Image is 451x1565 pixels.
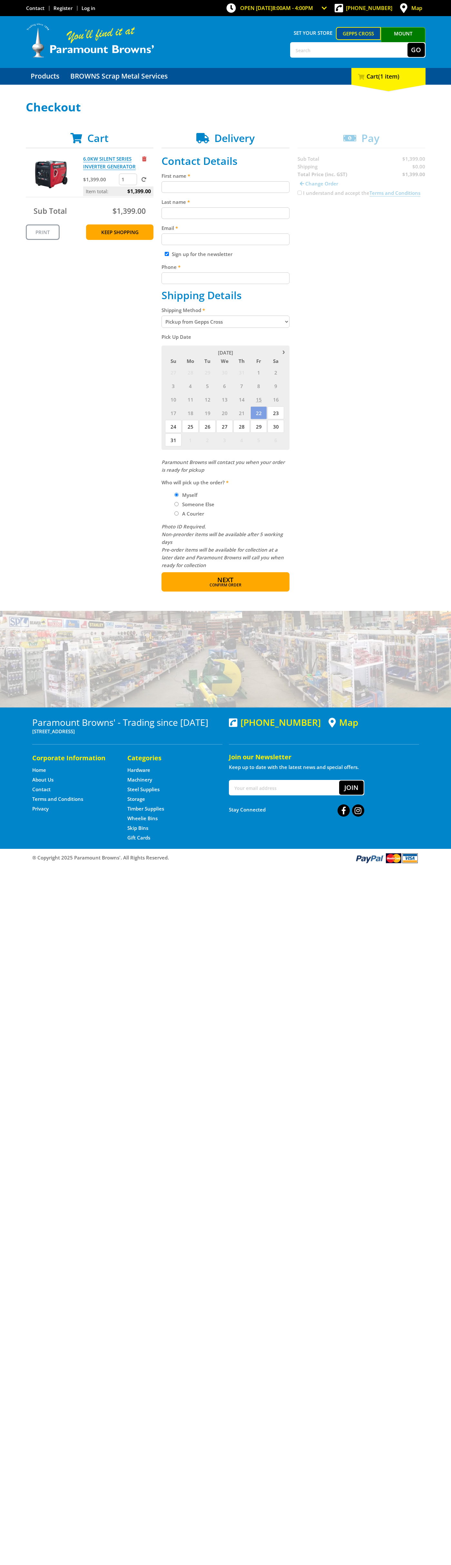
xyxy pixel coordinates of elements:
[127,815,158,822] a: Go to the Wheelie Bins page
[217,575,233,584] span: Next
[407,43,425,57] button: Go
[162,306,289,314] label: Shipping Method
[162,198,289,206] label: Last name
[250,420,267,433] span: 29
[339,781,364,795] button: Join
[162,572,289,592] button: Next Confirm order
[250,406,267,419] span: 22
[268,433,284,446] span: 6
[216,357,233,365] span: We
[165,420,181,433] span: 24
[127,825,148,831] a: Go to the Skip Bins page
[165,357,181,365] span: Su
[174,511,179,516] input: Please select who will pick up the order.
[162,207,289,219] input: Please enter your last name.
[26,5,44,11] a: Go to the Contact page
[250,357,267,365] span: Fr
[182,366,199,379] span: 28
[127,796,145,802] a: Go to the Storage page
[165,379,181,392] span: 3
[199,406,216,419] span: 19
[32,727,222,735] p: [STREET_ADDRESS]
[182,406,199,419] span: 18
[355,852,419,864] img: PayPal, Mastercard, Visa accepted
[268,393,284,406] span: 16
[180,508,206,519] label: A Courier
[268,357,284,365] span: Sa
[174,493,179,497] input: Please select who will pick up the order.
[32,805,49,812] a: Go to the Privacy page
[180,489,200,500] label: Myself
[165,393,181,406] span: 10
[127,786,160,793] a: Go to the Steel Supplies page
[54,5,73,11] a: Go to the registration page
[32,717,222,727] h3: Paramount Browns' - Trading since [DATE]
[162,172,289,180] label: First name
[162,479,289,486] label: Who will pick up the order?
[180,499,217,510] label: Someone Else
[26,101,426,114] h1: Checkout
[240,5,313,12] span: OPEN [DATE]
[290,27,336,39] span: Set your store
[199,420,216,433] span: 26
[199,357,216,365] span: Tu
[216,393,233,406] span: 13
[233,420,250,433] span: 28
[162,459,285,473] em: Paramount Browns will contact you when your order is ready for pickup
[83,156,136,170] a: 6.0KW SILENT SERIES INVERTER GENERATOR
[162,224,289,232] label: Email
[250,433,267,446] span: 5
[32,754,114,763] h5: Corporate Information
[83,175,118,183] p: $1,399.00
[199,433,216,446] span: 2
[127,186,151,196] span: $1,399.00
[218,349,233,356] span: [DATE]
[32,776,54,783] a: Go to the About Us page
[229,717,321,727] div: [PHONE_NUMBER]
[199,366,216,379] span: 29
[165,433,181,446] span: 31
[162,233,289,245] input: Please enter your email address.
[268,406,284,419] span: 23
[86,224,153,240] a: Keep Shopping
[216,433,233,446] span: 3
[182,420,199,433] span: 25
[233,379,250,392] span: 7
[174,502,179,506] input: Please select who will pick up the order.
[34,206,67,216] span: Sub Total
[378,72,399,80] span: (1 item)
[26,224,60,240] a: Print
[216,420,233,433] span: 27
[175,583,276,587] span: Confirm order
[268,379,284,392] span: 9
[233,406,250,419] span: 21
[65,68,172,85] a: Go to the BROWNS Scrap Metal Services page
[162,523,284,568] em: Photo ID Required. Non-preorder items will be available after 5 working days Pre-order items will...
[113,206,146,216] span: $1,399.00
[127,834,150,841] a: Go to the Gift Cards page
[165,366,181,379] span: 27
[336,27,381,40] a: Gepps Cross
[26,852,426,864] div: ® Copyright 2025 Paramount Browns'. All Rights Reserved.
[199,393,216,406] span: 12
[233,393,250,406] span: 14
[162,263,289,271] label: Phone
[230,781,339,795] input: Your email address
[32,786,51,793] a: Go to the Contact page
[216,366,233,379] span: 30
[162,289,289,301] h2: Shipping Details
[214,131,255,145] span: Delivery
[82,5,95,11] a: Log in
[272,5,313,12] span: 8:00am - 4:00pm
[162,181,289,193] input: Please enter your first name.
[127,805,164,812] a: Go to the Timber Supplies page
[127,754,210,763] h5: Categories
[127,776,152,783] a: Go to the Machinery page
[216,406,233,419] span: 20
[351,68,426,85] div: Cart
[381,27,426,52] a: Mount [PERSON_NAME]
[250,366,267,379] span: 1
[199,379,216,392] span: 5
[32,767,46,773] a: Go to the Home page
[268,420,284,433] span: 30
